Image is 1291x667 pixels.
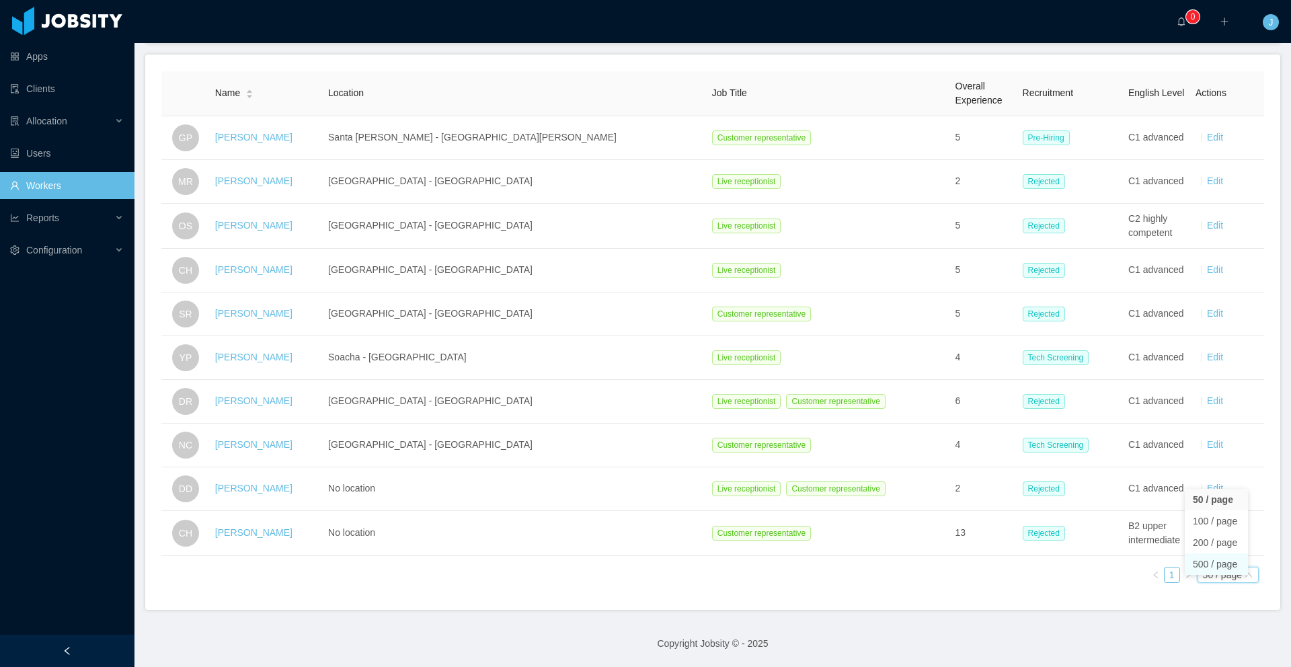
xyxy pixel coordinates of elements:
td: 6 [950,380,1017,424]
span: NC [179,432,192,459]
td: 5 [950,249,1017,292]
a: Tech Screening [1023,439,1095,450]
i: icon: solution [10,116,19,126]
span: OS [179,212,192,239]
span: Live receptionist [712,219,781,233]
span: Overall Experience [955,81,1003,106]
a: Edit [1207,308,1223,319]
td: 4 [950,424,1017,467]
td: [GEOGRAPHIC_DATA] - [GEOGRAPHIC_DATA] [323,249,707,292]
span: Live receptionist [712,481,781,496]
sup: 0 [1186,10,1200,24]
span: SR [179,301,192,327]
td: Santa [PERSON_NAME] - [GEOGRAPHIC_DATA][PERSON_NAME] [323,116,707,160]
a: [PERSON_NAME] [215,527,292,538]
span: MR [178,168,193,195]
a: Edit [1207,264,1223,275]
a: [PERSON_NAME] [215,395,292,406]
td: 13 [950,511,1017,556]
td: Soacha - [GEOGRAPHIC_DATA] [323,336,707,380]
i: icon: right [1184,571,1192,579]
span: GP [179,124,192,151]
span: Job Title [712,87,747,98]
a: icon: userWorkers [10,172,124,199]
td: No location [323,467,707,511]
td: C1 advanced [1123,424,1190,467]
li: 500 / page [1185,553,1248,575]
a: icon: appstoreApps [10,43,124,70]
td: [GEOGRAPHIC_DATA] - [GEOGRAPHIC_DATA] [323,380,707,424]
span: Actions [1196,87,1226,98]
li: 100 / page [1185,510,1248,532]
a: [PERSON_NAME] [215,264,292,275]
span: Tech Screening [1023,438,1089,453]
a: Rejected [1023,220,1070,231]
span: Live receptionist [712,263,781,278]
a: Edit [1207,220,1223,231]
td: [GEOGRAPHIC_DATA] - [GEOGRAPHIC_DATA] [323,160,707,204]
a: 1 [1165,567,1179,582]
span: CH [179,520,192,547]
span: Customer representative [712,526,811,541]
span: Reports [26,212,59,223]
span: Customer representative [786,394,885,409]
i: icon: plus [1220,17,1229,26]
td: 5 [950,204,1017,249]
span: Rejected [1023,263,1065,278]
span: English Level [1128,87,1184,98]
a: Edit [1207,395,1223,406]
span: Rejected [1023,394,1065,409]
a: Edit [1207,132,1223,143]
span: DR [179,388,192,415]
a: Rejected [1023,527,1070,538]
a: Pre-Hiring [1023,132,1075,143]
i: icon: down [1245,571,1253,580]
a: Edit [1207,352,1223,362]
a: [PERSON_NAME] [215,175,292,186]
td: [GEOGRAPHIC_DATA] - [GEOGRAPHIC_DATA] [323,424,707,467]
div: 50 / page [1203,567,1242,582]
a: [PERSON_NAME] [215,308,292,319]
span: Live receptionist [712,350,781,365]
a: Edit [1207,175,1223,186]
span: Location [328,87,364,98]
td: B2 upper intermediate [1123,511,1190,556]
i: icon: line-chart [10,213,19,223]
a: icon: robotUsers [10,140,124,167]
td: C1 advanced [1123,292,1190,336]
span: Tech Screening [1023,350,1089,365]
a: Edit [1207,483,1223,494]
a: [PERSON_NAME] [215,352,292,362]
span: DD [179,475,192,502]
td: C1 advanced [1123,116,1190,160]
a: [PERSON_NAME] [215,132,292,143]
td: C1 advanced [1123,380,1190,424]
td: 4 [950,336,1017,380]
a: icon: auditClients [10,75,124,102]
td: 2 [950,467,1017,511]
span: Customer representative [712,130,811,145]
td: C1 advanced [1123,160,1190,204]
a: [PERSON_NAME] [215,483,292,494]
i: icon: bell [1177,17,1186,26]
footer: Copyright Jobsity © - 2025 [134,621,1291,667]
a: [PERSON_NAME] [215,220,292,231]
td: 2 [950,160,1017,204]
span: Customer representative [786,481,885,496]
span: Allocation [26,116,67,126]
td: [GEOGRAPHIC_DATA] - [GEOGRAPHIC_DATA] [323,292,707,336]
li: 200 / page [1185,532,1248,553]
span: Live receptionist [712,174,781,189]
a: [PERSON_NAME] [215,439,292,450]
i: icon: caret-up [246,88,253,92]
i: icon: caret-down [246,93,253,97]
li: Next Page [1180,567,1196,583]
span: CH [179,257,192,284]
span: Customer representative [712,307,811,321]
td: 5 [950,116,1017,160]
a: Tech Screening [1023,352,1095,362]
a: Rejected [1023,483,1070,494]
td: No location [323,511,707,556]
span: Configuration [26,245,82,256]
a: Rejected [1023,175,1070,186]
